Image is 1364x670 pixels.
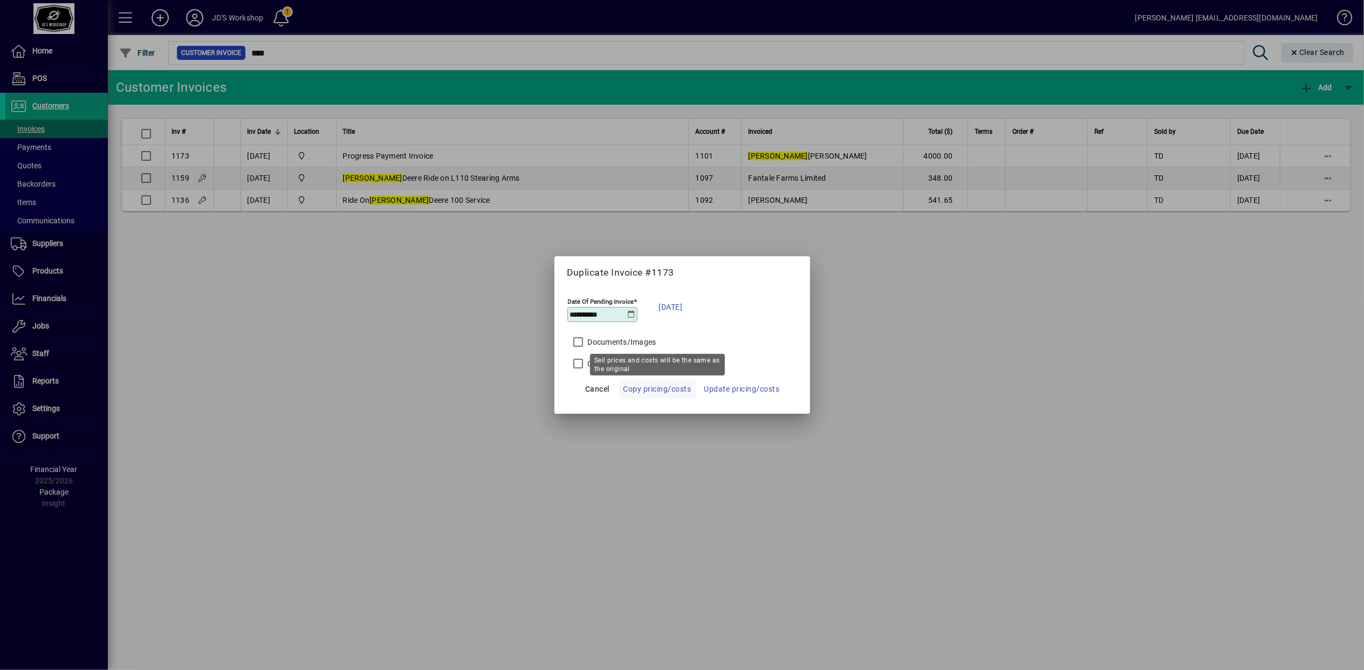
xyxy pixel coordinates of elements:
mat-label: Date Of Pending Invoice [568,298,634,305]
span: Copy pricing/costs [623,382,691,395]
span: [DATE] [659,300,683,313]
span: Update pricing/costs [704,382,780,395]
button: Update pricing/costs [700,379,784,399]
span: Cancel [585,382,609,395]
button: Copy pricing/costs [619,379,696,399]
h5: Duplicate Invoice #1173 [567,267,797,278]
button: Cancel [580,379,615,399]
button: [DATE] [654,293,688,320]
div: Sell prices and costs will be the same as the original [590,354,725,375]
label: Documents/Images [586,337,656,347]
